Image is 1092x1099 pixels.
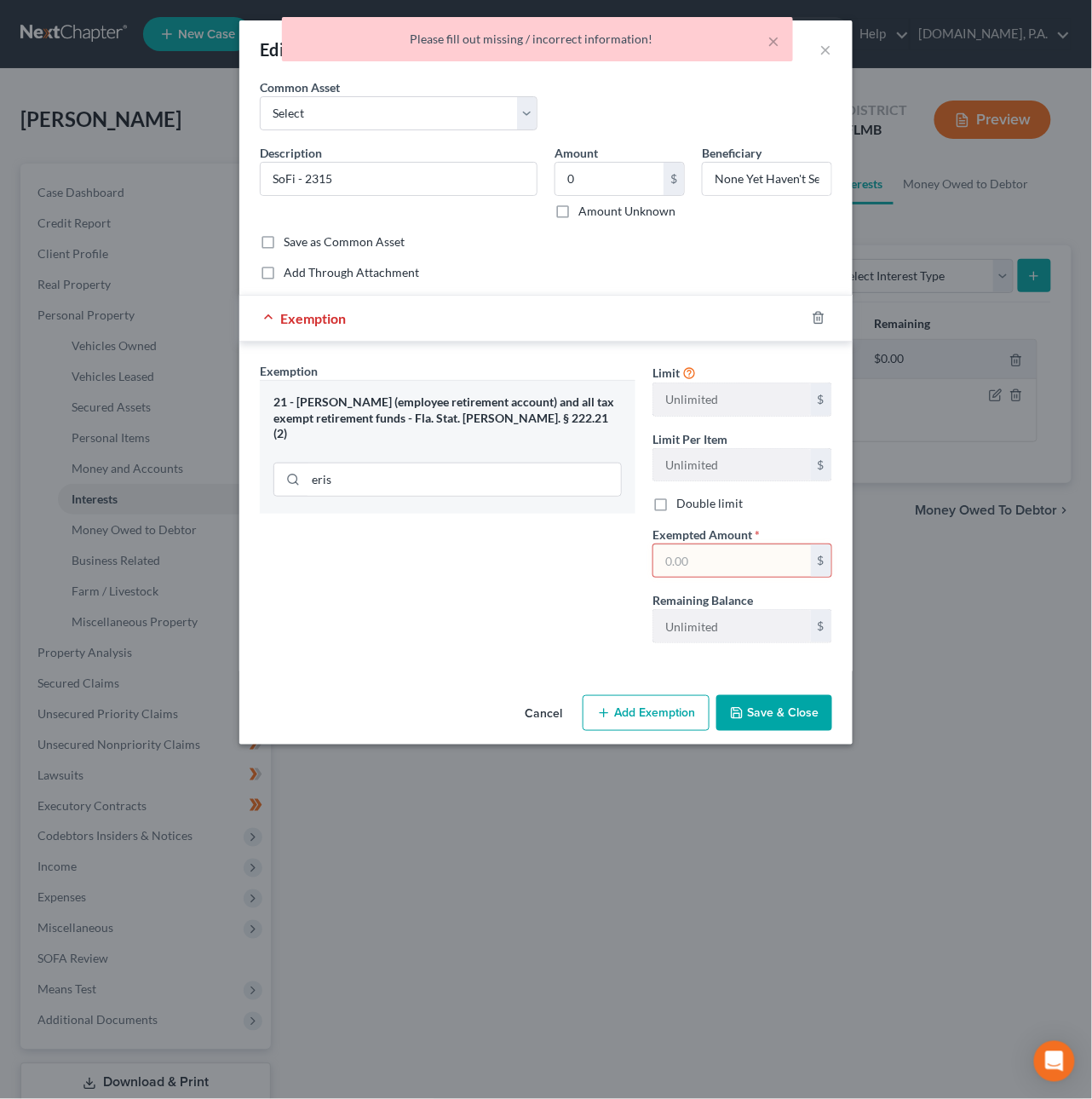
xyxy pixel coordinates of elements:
div: $ [811,449,831,481]
div: Please fill out missing / incorrect information! [296,31,779,48]
span: Exempted Amount [652,527,752,542]
span: Limit [652,365,680,380]
label: Add Through Attachment [284,264,419,281]
button: Add Exemption [583,695,710,731]
label: Remaining Balance [652,591,753,609]
label: Beneficiary [702,144,762,162]
div: $ [811,610,831,642]
input: Search exemption rules... [306,463,621,496]
label: Double limit [676,495,743,512]
label: Limit Per Item [652,430,727,448]
button: Cancel [511,697,576,731]
label: Common Asset [260,78,340,96]
label: Save as Common Asset [284,233,405,250]
span: Exemption [280,310,346,326]
input: -- [703,163,831,195]
div: $ [664,163,684,195]
label: Amount [555,144,598,162]
div: 21 - [PERSON_NAME] (employee retirement account) and all tax exempt retirement funds - Fla. Stat.... [273,394,622,442]
input: -- [653,610,811,642]
span: Description [260,146,322,160]
div: $ [811,544,831,577]
div: Open Intercom Messenger [1034,1041,1075,1082]
input: Describe... [261,163,537,195]
input: 0.00 [555,163,664,195]
button: × [767,31,779,51]
input: -- [653,449,811,481]
button: Save & Close [716,695,832,731]
span: Exemption [260,364,318,378]
input: 0.00 [653,544,811,577]
input: -- [653,383,811,416]
div: $ [811,383,831,416]
label: Amount Unknown [578,203,675,220]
